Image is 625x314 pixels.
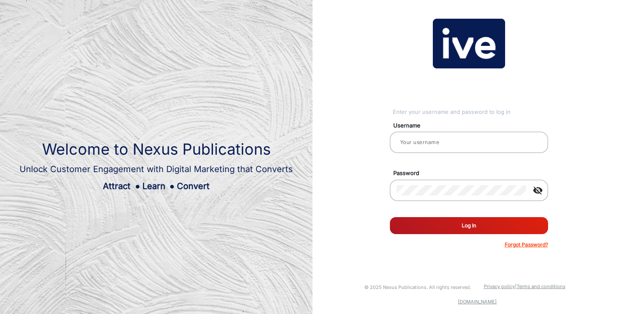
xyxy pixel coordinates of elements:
[135,181,140,191] span: ●
[484,283,515,289] a: Privacy policy
[20,163,293,175] div: Unlock Customer Engagement with Digital Marketing that Converts
[387,122,558,130] mat-label: Username
[393,108,548,116] div: Enter your username and password to log in
[390,217,548,234] button: Log In
[515,283,517,289] a: |
[397,137,541,147] input: Your username
[364,284,471,290] small: © 2025 Nexus Publications. All rights reserved.
[433,19,505,69] img: vmg-logo
[20,180,293,192] div: Attract Learn Convert
[517,283,565,289] a: Terms and conditions
[528,185,548,195] mat-icon: visibility_off
[505,241,548,249] p: Forgot Password?
[20,140,293,158] h1: Welcome to Nexus Publications
[170,181,175,191] span: ●
[387,169,558,178] mat-label: Password
[458,299,497,305] a: [DOMAIN_NAME]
